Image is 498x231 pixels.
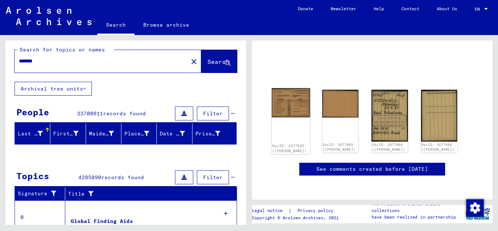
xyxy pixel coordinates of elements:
span: 4285890 [78,174,101,181]
div: Prisoner # [195,128,229,139]
mat-icon: close [190,57,198,66]
div: Place of Birth [124,130,149,138]
mat-header-cell: First Name [50,123,86,144]
a: Privacy policy [292,207,342,215]
mat-header-cell: Last Name [15,123,50,144]
span: records found [101,174,144,181]
span: records found [103,110,146,117]
button: Clear [187,54,201,69]
div: Maiden Name [89,128,123,139]
a: DocID: 2677665 ([PERSON_NAME]) [323,143,355,152]
a: Browse archive [135,16,198,34]
div: Title [68,188,230,200]
mat-header-cell: Prisoner # [192,123,236,144]
div: Maiden Name [89,130,114,138]
div: Last Name [18,130,43,138]
mat-header-cell: Place of Birth [121,123,157,144]
div: First Name [53,128,87,139]
div: Topics [16,169,49,182]
button: Archival tree units [15,82,92,96]
span: Search [207,58,229,65]
a: Legal notice [252,207,288,215]
button: Filter [197,107,229,120]
div: Date of Birth [160,130,184,138]
div: Title [68,190,222,198]
a: See comments created before [DATE] [316,165,428,173]
img: 002.jpg [421,90,458,142]
span: Filter [203,110,223,117]
mat-header-cell: Maiden Name [86,123,121,144]
div: Place of Birth [124,128,158,139]
img: 002.jpg [322,90,359,118]
span: Filter [203,174,223,181]
span: 33708611 [77,110,103,117]
button: Search [201,50,237,73]
div: Last Name [18,128,52,139]
img: Change consent [466,199,484,217]
div: First Name [53,130,78,138]
div: People [16,105,49,119]
img: yv_logo.png [464,205,491,223]
mat-label: Search for topics or names [20,46,105,53]
button: Filter [197,170,229,184]
span: EN [475,7,483,12]
img: 001.jpg [272,88,310,117]
a: Search [97,16,135,35]
mat-header-cell: Date of Birth [157,123,192,144]
img: Arolsen_neg.svg [6,7,92,25]
p: have been realized in partnership with [371,214,463,227]
img: 001.jpg [371,90,408,142]
a: DocID: 2677666 ([PERSON_NAME]) [372,143,405,152]
a: DocID: 2677665 ([PERSON_NAME]) [272,144,307,153]
div: Date of Birth [160,128,194,139]
div: Prisoner # [195,130,220,138]
div: | [252,207,342,215]
a: DocID: 2677666 ([PERSON_NAME]) [421,143,454,152]
div: Signature [18,190,59,197]
p: The Arolsen Archives online collections [371,201,463,214]
p: Copyright © Arolsen Archives, 2021 [252,215,342,221]
div: Global Finding Aids [71,217,133,225]
div: Signature [18,188,67,200]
